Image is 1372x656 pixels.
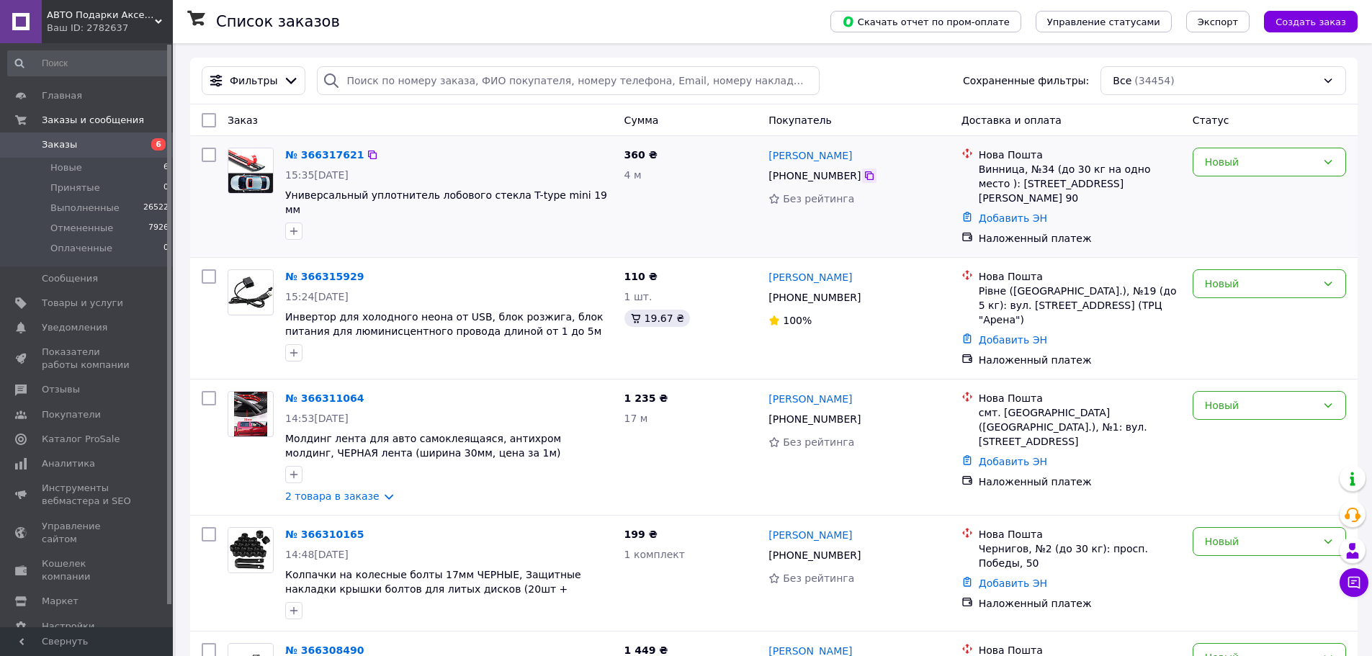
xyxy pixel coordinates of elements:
a: Фото товару [228,527,274,573]
span: Сообщения [42,272,98,285]
div: Нова Пошта [979,527,1181,542]
span: 1 комплект [624,549,685,560]
span: Экспорт [1198,17,1238,27]
span: 6 [163,161,169,174]
div: [PHONE_NUMBER] [766,409,864,429]
span: Покупатель [768,114,832,126]
div: Наложенный платеж [979,353,1181,367]
div: Винница, №34 (до 30 кг на одно место ): [STREET_ADDRESS][PERSON_NAME] 90 [979,162,1181,205]
a: Создать заказ [1250,15,1358,27]
img: Фото товару [228,148,273,193]
h1: Список заказов [216,13,340,30]
div: Новый [1205,276,1317,292]
span: Создать заказ [1275,17,1346,27]
span: Без рейтинга [783,572,854,584]
a: [PERSON_NAME] [768,148,852,163]
span: 1 449 ₴ [624,644,668,656]
div: Рівне ([GEOGRAPHIC_DATA].), №19 (до 5 кг): вул. [STREET_ADDRESS] (ТРЦ "Арена") [979,284,1181,327]
div: [PHONE_NUMBER] [766,166,864,186]
div: [PHONE_NUMBER] [766,545,864,565]
button: Управление статусами [1036,11,1172,32]
span: 15:24[DATE] [285,291,349,302]
span: Управление статусами [1047,17,1160,27]
div: Новый [1205,154,1317,170]
span: Сумма [624,114,659,126]
input: Поиск по номеру заказа, ФИО покупателя, номеру телефона, Email, номеру накладной [317,66,819,95]
span: АВТО Подарки Аксессуары и Товары для ХОББИ [47,9,155,22]
a: Добавить ЭН [979,578,1047,589]
img: Фото товару [228,277,273,309]
a: Универсальный уплотнитель лобового стекла T-type mini 19 мм [285,189,607,215]
span: Отзывы [42,383,80,396]
div: Новый [1205,534,1317,549]
span: 1 235 ₴ [624,392,668,404]
a: [PERSON_NAME] [768,392,852,406]
span: 199 ₴ [624,529,658,540]
span: Новые [50,161,82,174]
span: Фильтры [230,73,277,88]
a: Молдинг лента для авто самоклеящаяся, антихром молдинг, ЧЕРНАЯ лента (ширина 30мм, цена за 1м) [285,433,561,459]
a: Инвертор для холодного неона от USB, блок розжига, блок питания для люминисцентного провода длино... [285,311,604,337]
span: Кошелек компании [42,557,133,583]
span: 4 м [624,169,642,181]
span: Доставка и оплата [961,114,1062,126]
button: Создать заказ [1264,11,1358,32]
span: 1 шт. [624,291,653,302]
a: Добавить ЭН [979,456,1047,467]
span: 7926 [148,222,169,235]
div: Чернигов, №2 (до 30 кг): просп. Победы, 50 [979,542,1181,570]
div: Наложенный платеж [979,231,1181,246]
span: 14:48[DATE] [285,549,349,560]
a: № 366311064 [285,392,364,404]
a: [PERSON_NAME] [768,270,852,284]
a: № 366310165 [285,529,364,540]
a: № 366315929 [285,271,364,282]
span: Управление сайтом [42,520,133,546]
div: Нова Пошта [979,269,1181,284]
span: Скачать отчет по пром-оплате [842,15,1010,28]
a: 2 товара в заказе [285,490,380,502]
a: № 366308490 [285,644,364,656]
span: Товары и услуги [42,297,123,310]
img: Фото товару [228,528,273,572]
button: Экспорт [1186,11,1250,32]
span: 14:53[DATE] [285,413,349,424]
div: 19.67 ₴ [624,310,690,327]
div: Наложенный платеж [979,475,1181,489]
span: 6 [151,138,166,150]
span: Каталог ProSale [42,433,120,446]
div: смт. [GEOGRAPHIC_DATA] ([GEOGRAPHIC_DATA].), №1: вул. [STREET_ADDRESS] [979,405,1181,449]
span: Оплаченные [50,242,112,255]
a: Фото товару [228,148,274,194]
span: Без рейтинга [783,436,854,448]
span: Сохраненные фильтры: [963,73,1089,88]
span: 360 ₴ [624,149,658,161]
span: 110 ₴ [624,271,658,282]
div: Нова Пошта [979,391,1181,405]
button: Чат с покупателем [1340,568,1368,597]
div: [PHONE_NUMBER] [766,287,864,307]
a: Колпачки на колесные болты 17мм ЧЕРНЫЕ, Защитные накладки крышки болтов для литых дисков (20шт + ... [285,569,581,609]
span: Статус [1193,114,1229,126]
span: Без рейтинга [783,193,854,205]
a: Добавить ЭН [979,212,1047,224]
a: № 366317621 [285,149,364,161]
span: Аналитика [42,457,95,470]
span: Все [1113,73,1131,88]
a: Фото товару [228,269,274,315]
span: 100% [783,315,812,326]
span: 0 [163,242,169,255]
span: Покупатели [42,408,101,421]
span: Заказы и сообщения [42,114,144,127]
span: Отмененные [50,222,113,235]
span: Показатели работы компании [42,346,133,372]
span: (34454) [1134,75,1174,86]
img: Фото товару [234,392,268,436]
span: Выполненные [50,202,120,215]
button: Скачать отчет по пром-оплате [830,11,1021,32]
span: Маркет [42,595,79,608]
